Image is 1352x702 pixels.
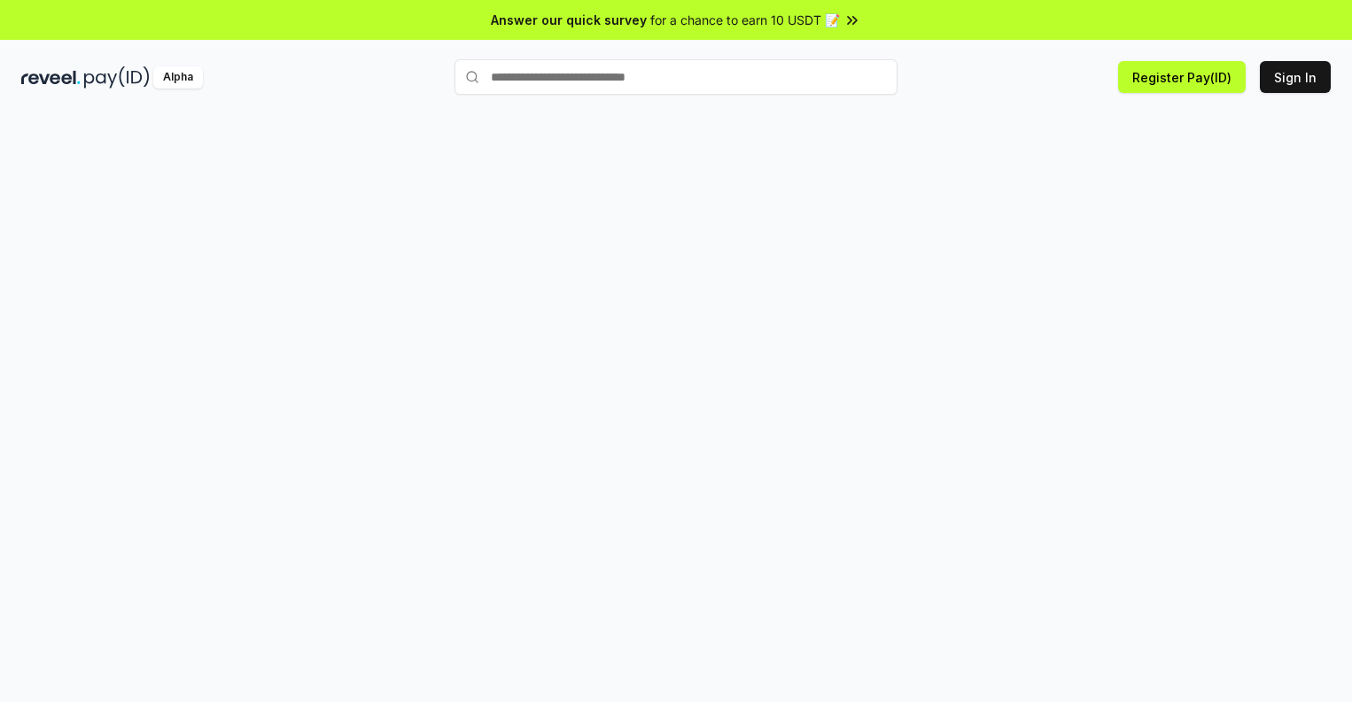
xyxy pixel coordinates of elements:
[1260,61,1331,93] button: Sign In
[153,66,203,89] div: Alpha
[1118,61,1246,93] button: Register Pay(ID)
[21,66,81,89] img: reveel_dark
[84,66,150,89] img: pay_id
[491,11,647,29] span: Answer our quick survey
[650,11,840,29] span: for a chance to earn 10 USDT 📝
